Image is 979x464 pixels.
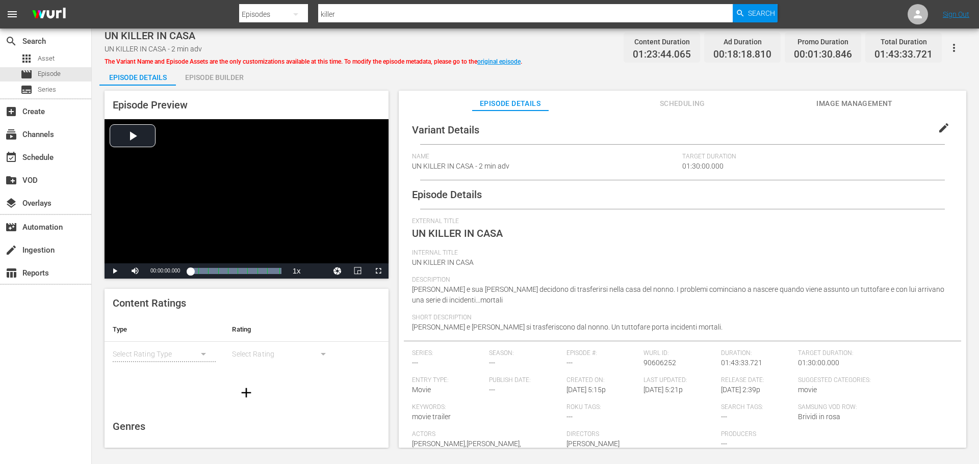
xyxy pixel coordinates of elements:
span: Automation [5,221,17,233]
span: Name [412,153,678,161]
span: [PERSON_NAME] e sua [PERSON_NAME] decidono di trasferirsi nella casa del nonno. I problemi cominc... [412,285,944,304]
button: Fullscreen [368,263,389,279]
span: Overlays [5,197,17,209]
span: Scheduling [644,97,720,110]
div: Content Duration [633,35,691,49]
span: Roku Tags: [566,403,716,412]
div: Video Player [105,119,389,279]
span: External Title [412,217,948,226]
span: Create [5,105,17,118]
span: Search Tags: [721,403,793,412]
span: [PERSON_NAME],[PERSON_NAME],[PERSON_NAME] [412,440,521,458]
span: 00:01:30.846 [794,49,852,61]
div: Episode Builder [176,65,252,90]
span: [DATE] 2:39p [721,386,760,394]
a: Sign Out [943,10,969,18]
span: Genres [113,420,145,432]
span: VOD [5,174,17,186]
span: Target Duration [682,153,839,161]
span: [DATE] 5:15p [566,386,606,394]
table: simple table [105,317,389,373]
span: Keywords: [412,403,561,412]
button: Episode Builder [176,65,252,86]
span: Ingestion [5,244,17,256]
span: Episode Preview [113,99,188,111]
span: Release Date: [721,376,793,385]
span: 90606252 [643,359,676,367]
span: --- [566,413,573,421]
span: Entry Type: [412,376,484,385]
span: Asset [38,53,55,64]
span: Actors [412,430,561,439]
span: Episode Details [472,97,549,110]
span: 01:30:00.000 [682,162,724,170]
span: [DATE] 5:21p [643,386,683,394]
span: UN KILLER IN CASA - 2 min adv [412,162,509,170]
span: Asset [20,52,33,65]
span: Internal Title [412,249,948,257]
span: Short Description [412,314,948,322]
span: Episode [38,69,61,79]
div: Episode Details [99,65,176,90]
div: Ad Duration [713,35,771,49]
button: Play [105,263,125,279]
span: Created On: [566,376,639,385]
span: Channels [5,128,17,141]
span: 01:23:44.065 [633,49,691,61]
span: The Variant Name and Episode Assets are the only customizations available at this time. To modify... [105,58,522,65]
span: --- [566,359,573,367]
span: --- [412,359,418,367]
span: Search [748,4,775,22]
th: Rating [224,317,343,342]
span: Suggested Categories: [798,376,947,385]
button: edit [932,116,956,140]
span: --- [489,386,495,394]
div: Promo Duration [794,35,852,49]
a: original episode [477,58,521,65]
button: Playback Rate [287,263,307,279]
span: Movie [412,386,431,394]
span: [PERSON_NAME] [566,440,620,448]
span: Schedule [5,151,17,163]
span: --- [489,359,495,367]
button: Picture-in-Picture [348,263,368,279]
span: Episode Details [412,188,482,201]
span: Image Management [816,97,893,110]
span: [PERSON_NAME] e [PERSON_NAME] si trasferiscono dal nonno. Un tuttofare porta incidenti mortali. [412,323,723,331]
span: Series [38,85,56,95]
div: Total Duration [874,35,933,49]
span: UN KILLER IN CASA [412,258,474,266]
span: edit [938,122,950,134]
button: Search [733,4,778,22]
span: Description [412,276,948,284]
span: Publish Date: [489,376,561,385]
span: 00:00:00.000 [150,268,180,274]
span: Wurl ID: [643,349,716,358]
button: Jump To Time [327,263,348,279]
span: Brividi in rosa [798,413,840,421]
span: Last Updated: [643,376,716,385]
span: UN KILLER IN CASA - 2 min adv [105,45,202,53]
span: UN KILLER IN CASA [412,227,503,239]
span: 01:43:33.721 [721,359,762,367]
span: Series [20,84,33,96]
span: Target Duration: [798,349,947,358]
span: movie trailer [412,413,451,421]
span: 01:43:33.721 [874,49,933,61]
th: Type [105,317,224,342]
span: Series: [412,349,484,358]
span: movie [798,386,817,394]
button: Episode Details [99,65,176,86]
div: Progress Bar [190,268,281,274]
span: menu [6,8,18,20]
span: 01:30:00.000 [798,359,839,367]
span: Content Ratings [113,297,186,309]
span: Duration: [721,349,793,358]
span: Variant Details [412,124,479,136]
span: Directors [566,430,716,439]
span: UN KILLER IN CASA [105,30,195,42]
span: 00:18:18.810 [713,49,771,61]
span: Reports [5,267,17,279]
span: Episode [20,68,33,80]
span: Season: [489,349,561,358]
